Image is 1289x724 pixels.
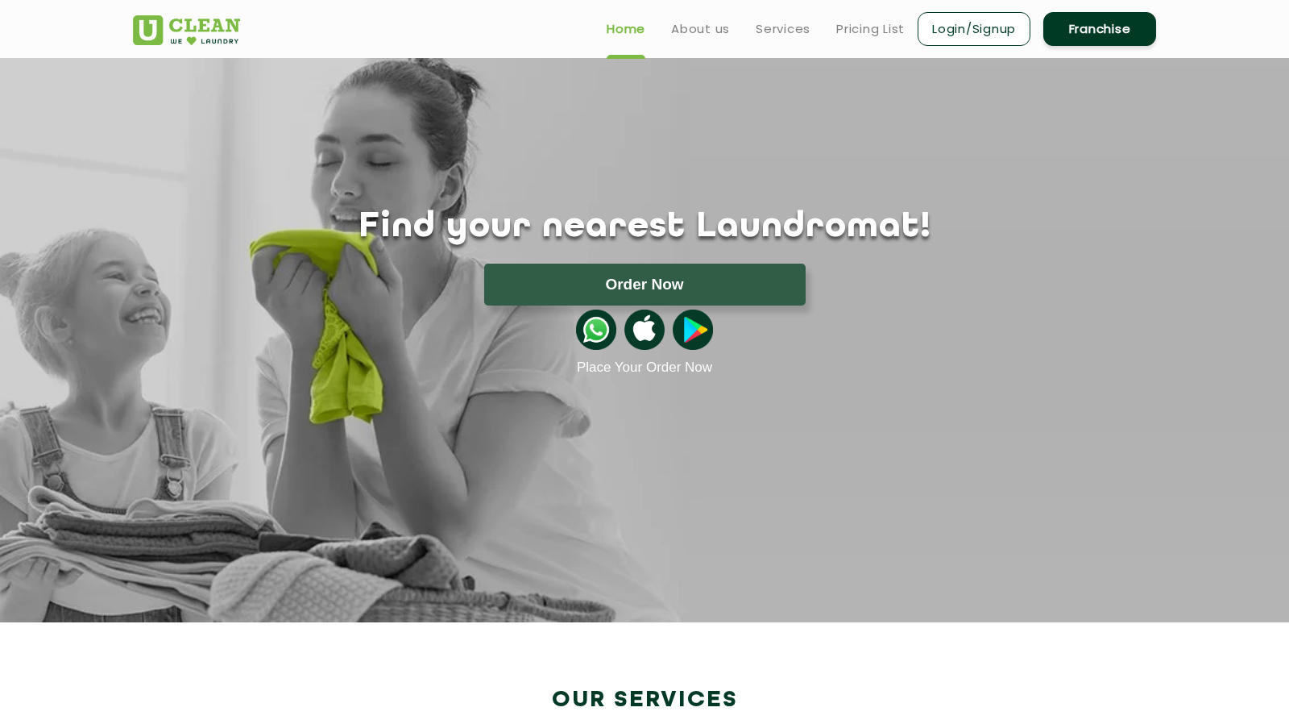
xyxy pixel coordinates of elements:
img: UClean Laundry and Dry Cleaning [133,15,240,45]
a: Login/Signup [918,12,1030,46]
img: whatsappicon.png [576,310,616,350]
img: playstoreicon.png [673,310,713,350]
a: Pricing List [836,19,905,39]
img: apple-icon.png [624,310,665,350]
a: About us [671,19,730,39]
a: Franchise [1043,12,1156,46]
button: Order Now [484,264,806,306]
a: Services [756,19,810,39]
h2: Our Services [133,687,1156,714]
h1: Find your nearest Laundromat! [121,207,1168,248]
a: Home [607,19,645,39]
a: Place Your Order Now [577,360,712,376]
